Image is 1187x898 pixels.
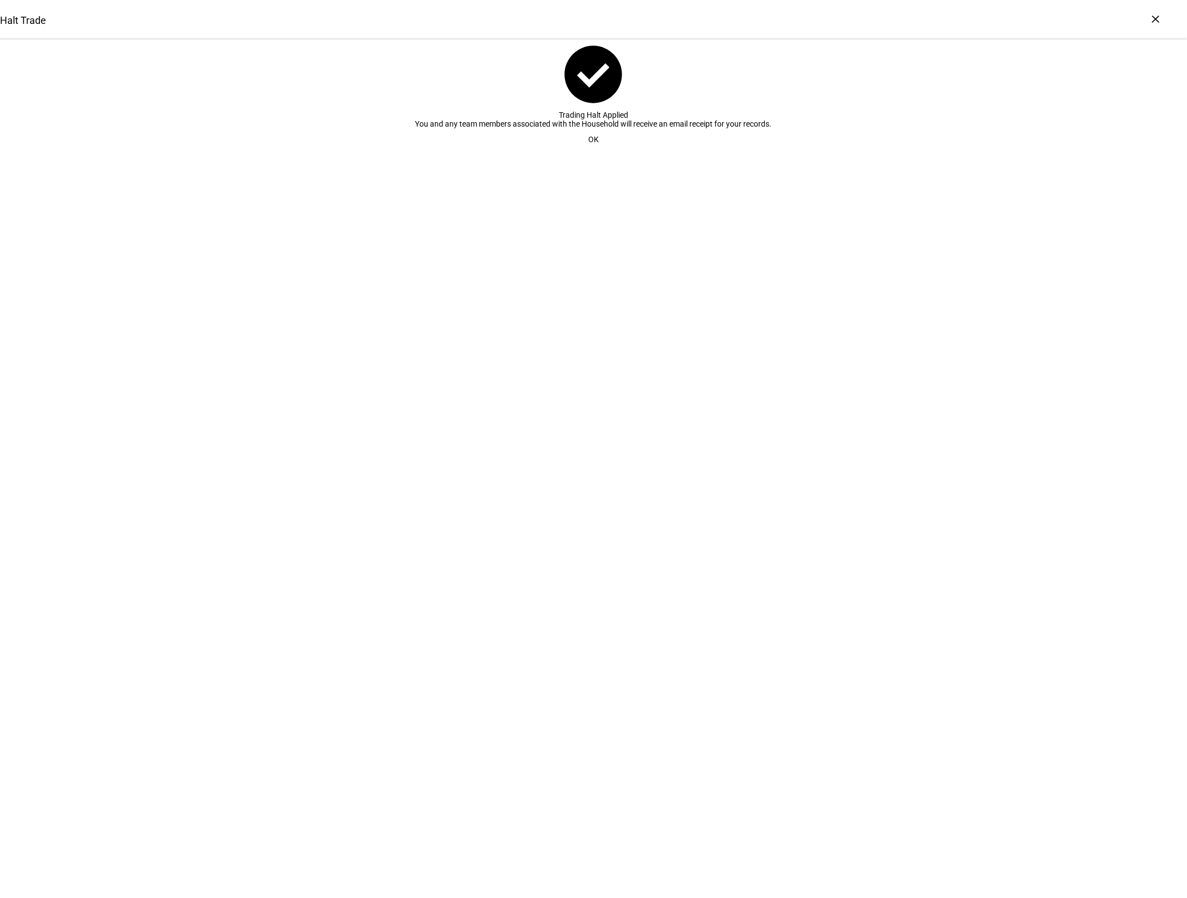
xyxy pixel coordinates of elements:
[415,119,772,128] div: You and any team members associated with the Household will receive an email receipt for your rec...
[415,111,772,119] div: Trading Halt Applied
[575,128,612,150] button: OK
[1147,10,1165,28] div: ×
[588,128,599,150] span: OK
[559,40,628,109] mat-icon: check_circle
